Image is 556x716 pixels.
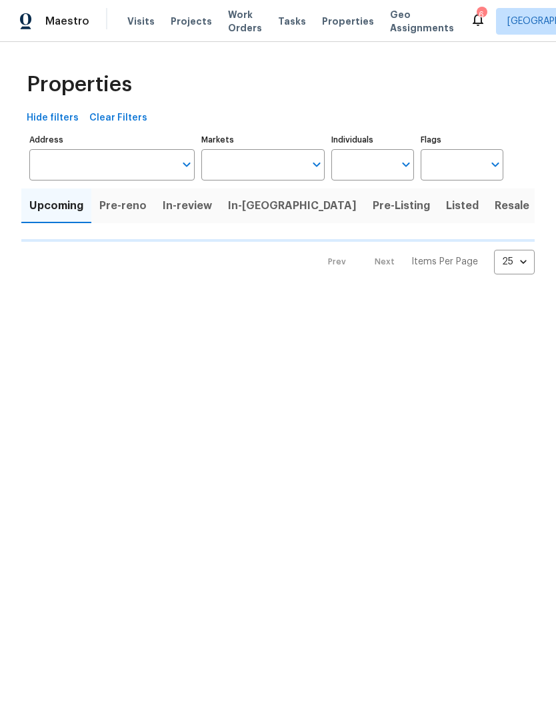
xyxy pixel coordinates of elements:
[84,106,153,131] button: Clear Filters
[390,8,454,35] span: Geo Assignments
[89,110,147,127] span: Clear Filters
[307,155,326,174] button: Open
[171,15,212,28] span: Projects
[163,196,212,215] span: In-review
[228,8,262,35] span: Work Orders
[315,250,535,274] nav: Pagination Navigation
[494,244,535,279] div: 25
[201,136,325,144] label: Markets
[373,196,430,215] span: Pre-Listing
[45,15,89,28] span: Maestro
[27,78,132,91] span: Properties
[127,15,155,28] span: Visits
[228,196,357,215] span: In-[GEOGRAPHIC_DATA]
[99,196,147,215] span: Pre-reno
[177,155,196,174] button: Open
[495,196,529,215] span: Resale
[486,155,505,174] button: Open
[278,17,306,26] span: Tasks
[322,15,374,28] span: Properties
[29,196,83,215] span: Upcoming
[446,196,479,215] span: Listed
[331,136,414,144] label: Individuals
[397,155,415,174] button: Open
[29,136,195,144] label: Address
[477,8,486,21] div: 6
[411,255,478,268] p: Items Per Page
[27,110,79,127] span: Hide filters
[421,136,503,144] label: Flags
[21,106,84,131] button: Hide filters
